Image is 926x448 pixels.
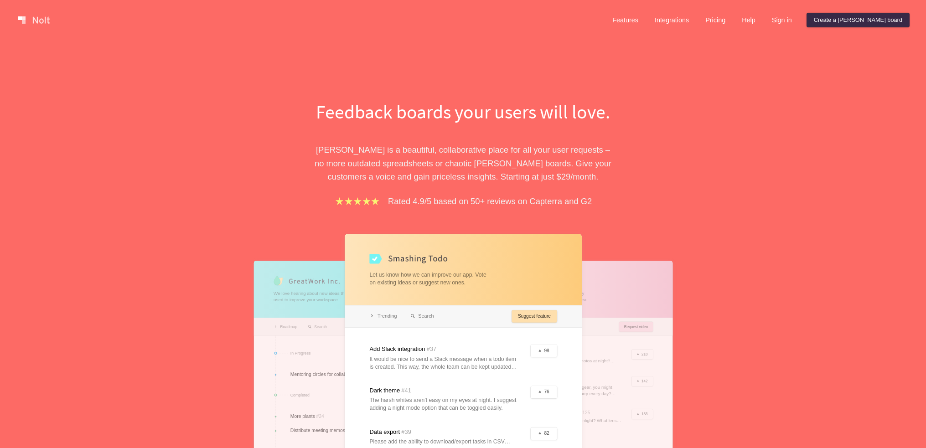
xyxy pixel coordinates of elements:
a: Sign in [765,13,799,27]
a: Help [735,13,763,27]
p: [PERSON_NAME] is a beautiful, collaborative place for all your user requests – no more outdated s... [306,143,621,183]
a: Integrations [647,13,696,27]
a: Create a [PERSON_NAME] board [807,13,910,27]
a: Features [605,13,646,27]
a: Pricing [698,13,733,27]
p: Rated 4.9/5 based on 50+ reviews on Capterra and G2 [388,195,592,208]
img: stars.b067e34983.png [334,196,381,206]
h1: Feedback boards your users will love. [306,98,621,125]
